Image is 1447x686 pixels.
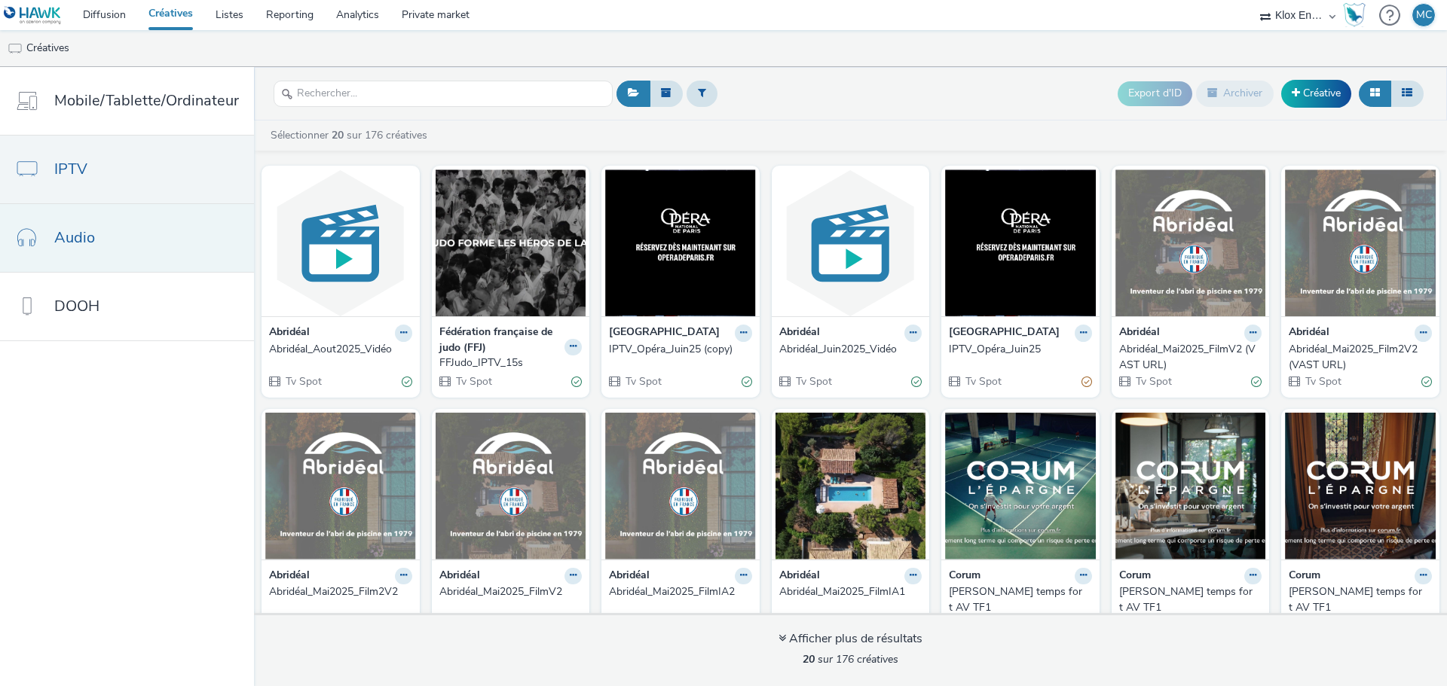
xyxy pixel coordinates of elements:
[609,584,752,599] a: Abridéal_Mai2025_FilmIA2
[1196,81,1274,106] button: Archiver
[265,413,416,559] img: Abridéal_Mai2025_Film2V2 visual
[1081,374,1092,390] div: Partiellement valide
[1115,169,1266,316] img: Abridéal_Mai2025_FilmV2 (VAST URL) visual
[439,568,480,585] strong: Abridéal
[4,6,62,25] img: undefined Logo
[609,568,650,585] strong: Abridéal
[454,374,492,389] span: Tv Spot
[269,584,412,599] a: Abridéal_Mai2025_Film2V2
[779,342,922,357] a: Abridéal_Juin2025_Vidéo
[54,90,239,111] span: Mobile/Tablette/Ordinateur
[269,568,310,585] strong: Abridéal
[794,374,832,389] span: Tv Spot
[1359,81,1391,106] button: Grille
[1289,568,1320,585] strong: Corum
[1304,374,1341,389] span: Tv Spot
[439,325,561,355] strong: Fédération française de judo (FFJ)
[269,342,406,357] div: Abridéal_Aout2025_Vidéo
[269,342,412,357] a: Abridéal_Aout2025_Vidéo
[1289,584,1432,615] a: [PERSON_NAME] temps fort AV TF1
[776,413,926,559] img: Abridéal_Mai2025_FilmIA1 visual
[1343,3,1366,27] img: Hawk Academy
[609,584,746,599] div: Abridéal_Mai2025_FilmIA2
[1281,80,1351,107] a: Créative
[945,413,1096,559] img: JEAN corum temps fort AV TF1 visual
[1289,325,1329,342] strong: Abridéal
[1119,584,1256,615] div: [PERSON_NAME] temps fort AV TF1
[269,325,310,342] strong: Abridéal
[609,342,752,357] a: IPTV_Opéra_Juin25 (copy)
[439,584,577,599] div: Abridéal_Mai2025_FilmV2
[779,630,922,648] div: Afficher plus de résultats
[742,374,752,390] div: Valide
[1119,342,1262,373] a: Abridéal_Mai2025_FilmV2 (VAST URL)
[964,374,1002,389] span: Tv Spot
[949,568,980,585] strong: Corum
[1421,374,1432,390] div: Valide
[779,584,916,599] div: Abridéal_Mai2025_FilmIA1
[54,158,87,180] span: IPTV
[1119,342,1256,373] div: Abridéal_Mai2025_FilmV2 (VAST URL)
[436,169,586,316] img: FFJudo_IPTV_15s visual
[571,374,582,390] div: Valide
[605,169,756,316] img: IPTV_Opéra_Juin25 (copy) visual
[439,584,583,599] a: Abridéal_Mai2025_FilmV2
[605,413,756,559] img: Abridéal_Mai2025_FilmIA2 visual
[332,128,344,142] strong: 20
[779,584,922,599] a: Abridéal_Mai2025_FilmIA1
[779,325,820,342] strong: Abridéal
[269,584,406,599] div: Abridéal_Mai2025_Film2V2
[54,295,99,317] span: DOOH
[1285,169,1436,316] img: Abridéal_Mai2025_Film2V2 (VAST URL) visual
[1289,342,1426,373] div: Abridéal_Mai2025_Film2V2 (VAST URL)
[949,584,1092,615] a: [PERSON_NAME] temps fort AV TF1
[1390,81,1424,106] button: Liste
[54,227,95,248] span: Audio
[1115,413,1266,559] img: HUGO corum temps fort AV TF1 visual
[945,169,1096,316] img: IPTV_Opéra_Juin25 visual
[436,413,586,559] img: Abridéal_Mai2025_FilmV2 visual
[439,355,577,370] div: FFJudo_IPTV_15s
[274,81,613,107] input: Rechercher...
[949,342,1092,357] a: IPTV_Opéra_Juin25
[1416,4,1432,26] div: MC
[1118,81,1192,105] button: Export d'ID
[8,41,23,56] img: tv
[911,374,922,390] div: Valide
[803,652,898,666] span: sur 176 créatives
[803,652,815,666] strong: 20
[1251,374,1262,390] div: Valide
[949,325,1060,342] strong: [GEOGRAPHIC_DATA]
[439,355,583,370] a: FFJudo_IPTV_15s
[269,128,433,142] a: Sélectionner sur 176 créatives
[1285,413,1436,559] img: ELENA corum temps fort AV TF1 visual
[1119,584,1262,615] a: [PERSON_NAME] temps fort AV TF1
[609,342,746,357] div: IPTV_Opéra_Juin25 (copy)
[624,374,662,389] span: Tv Spot
[1119,325,1160,342] strong: Abridéal
[949,584,1086,615] div: [PERSON_NAME] temps fort AV TF1
[949,342,1086,357] div: IPTV_Opéra_Juin25
[779,342,916,357] div: Abridéal_Juin2025_Vidéo
[779,568,820,585] strong: Abridéal
[609,325,720,342] strong: [GEOGRAPHIC_DATA]
[776,169,926,316] img: Abridéal_Juin2025_Vidéo visual
[1134,374,1172,389] span: Tv Spot
[284,374,322,389] span: Tv Spot
[1119,568,1151,585] strong: Corum
[265,169,416,316] img: Abridéal_Aout2025_Vidéo visual
[402,374,412,390] div: Valide
[1343,3,1372,27] a: Hawk Academy
[1289,584,1426,615] div: [PERSON_NAME] temps fort AV TF1
[1289,342,1432,373] a: Abridéal_Mai2025_Film2V2 (VAST URL)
